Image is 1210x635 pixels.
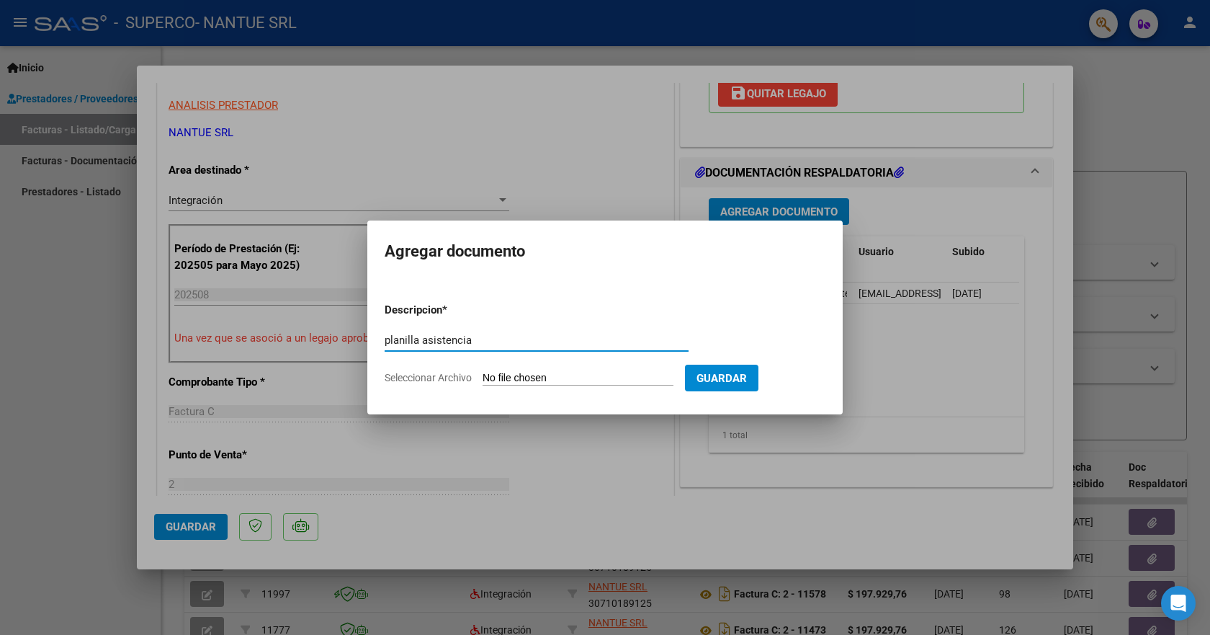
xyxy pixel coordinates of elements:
[696,372,747,385] span: Guardar
[385,238,825,265] h2: Agregar documento
[685,365,758,391] button: Guardar
[385,302,517,319] p: Descripcion
[1161,586,1196,621] div: Open Intercom Messenger
[385,372,472,383] span: Seleccionar Archivo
